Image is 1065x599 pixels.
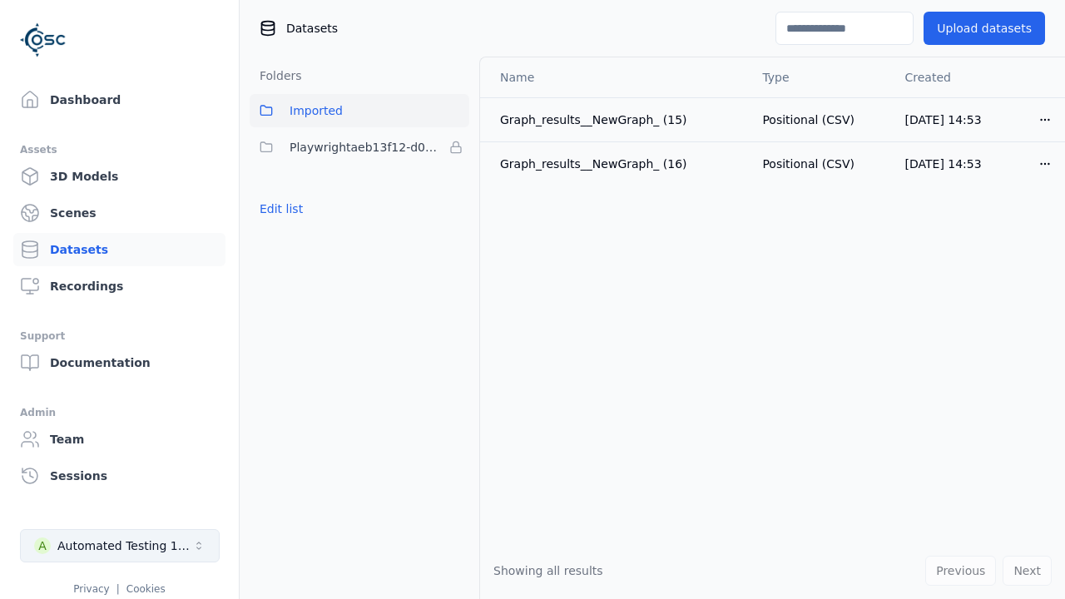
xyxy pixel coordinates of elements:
div: Automated Testing 1 - Playwright [57,537,192,554]
a: Recordings [13,270,225,303]
span: [DATE] 14:53 [905,157,982,171]
a: Privacy [73,583,109,595]
button: Edit list [250,194,313,224]
div: Assets [20,140,219,160]
a: Documentation [13,346,225,379]
button: Select a workspace [20,529,220,562]
span: Datasets [286,20,338,37]
button: Playwrightaeb13f12-d09e-465a-94b3-7bc201768789 [250,131,469,164]
th: Created [892,57,1025,97]
a: Dashboard [13,83,225,116]
span: | [116,583,120,595]
th: Type [749,57,891,97]
div: Support [20,326,219,346]
img: Logo [20,17,67,63]
span: Showing all results [493,564,603,577]
a: Cookies [126,583,166,595]
div: A [34,537,51,554]
td: Positional (CSV) [749,141,891,186]
th: Name [480,57,749,97]
span: Playwrightaeb13f12-d09e-465a-94b3-7bc201768789 [290,137,443,157]
div: Graph_results__NewGraph_ (15) [500,111,736,128]
td: Positional (CSV) [749,97,891,141]
span: [DATE] 14:53 [905,113,982,126]
a: Sessions [13,459,225,493]
button: Imported [250,94,469,127]
a: Datasets [13,233,225,266]
div: Graph_results__NewGraph_ (16) [500,156,736,172]
a: 3D Models [13,160,225,193]
h3: Folders [250,67,302,84]
button: Upload datasets [924,12,1045,45]
a: Scenes [13,196,225,230]
span: Imported [290,101,343,121]
div: Admin [20,403,219,423]
a: Team [13,423,225,456]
